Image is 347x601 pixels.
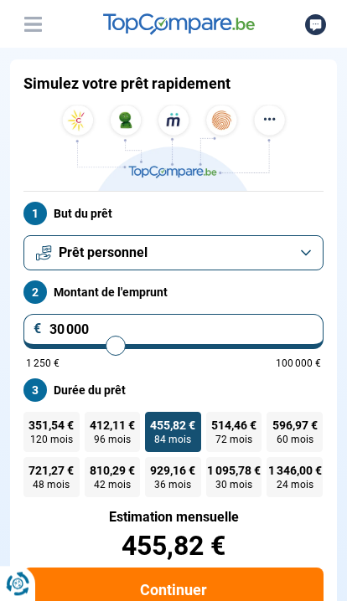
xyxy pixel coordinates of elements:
[23,378,324,402] label: Durée du prêt
[30,434,73,444] span: 120 mois
[28,465,74,476] span: 721,27 €
[33,480,70,490] span: 48 mois
[23,235,324,270] button: Prêt personnel
[90,419,135,431] span: 412,11 €
[23,532,324,559] div: 455,82 €
[20,12,45,37] button: Menu
[23,511,324,524] div: Estimation mensuelle
[94,434,131,444] span: 96 mois
[34,322,42,336] span: €
[215,480,252,490] span: 30 mois
[154,480,191,490] span: 36 mois
[272,419,318,431] span: 596,97 €
[150,419,195,431] span: 455,82 €
[215,434,252,444] span: 72 mois
[103,13,255,35] img: TopCompare
[94,480,131,490] span: 42 mois
[56,105,291,191] img: TopCompare.be
[207,465,261,476] span: 1 095,78 €
[90,465,135,476] span: 810,29 €
[277,434,313,444] span: 60 mois
[276,358,321,368] span: 100 000 €
[154,434,191,444] span: 84 mois
[23,202,324,225] label: But du prêt
[23,280,324,304] label: Montant de l'emprunt
[59,244,148,262] span: Prêt personnel
[277,480,313,490] span: 24 mois
[150,465,195,476] span: 929,16 €
[26,358,60,368] span: 1 250 €
[28,419,74,431] span: 351,54 €
[23,74,230,93] h1: Simulez votre prêt rapidement
[268,465,322,476] span: 1 346,00 €
[211,419,256,431] span: 514,46 €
